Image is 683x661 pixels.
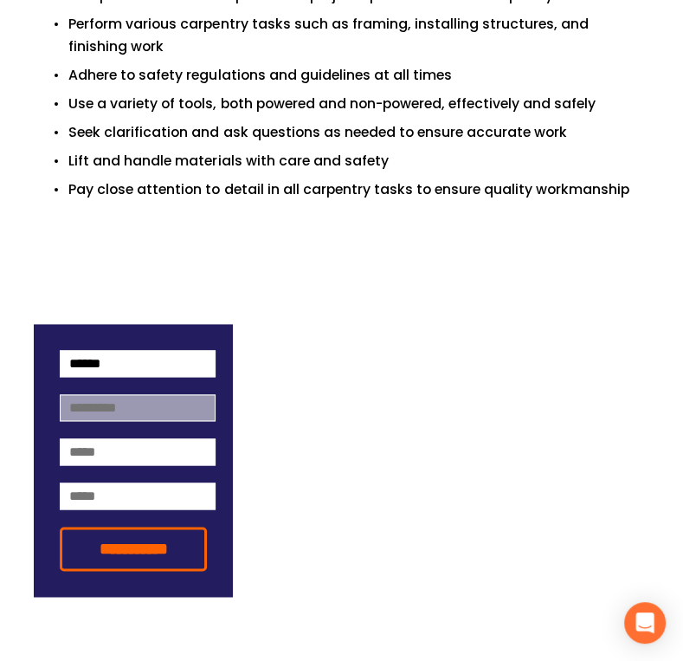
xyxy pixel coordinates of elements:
[68,13,648,57] p: Perform various carpentry tasks such as framing, installing structures, and finishing work
[68,121,648,143] p: Seek clarification and ask questions as needed to ensure accurate work
[624,602,666,644] div: Open Intercom Messenger
[68,150,648,172] p: Lift and handle materials with care and safety
[68,64,648,86] p: Adhere to safety regulations and guidelines at all times
[68,178,648,200] p: Pay close attention to detail in all carpentry tasks to ensure quality workmanship
[68,93,648,114] p: Use a variety of tools, both powered and non-powered, effectively and safely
